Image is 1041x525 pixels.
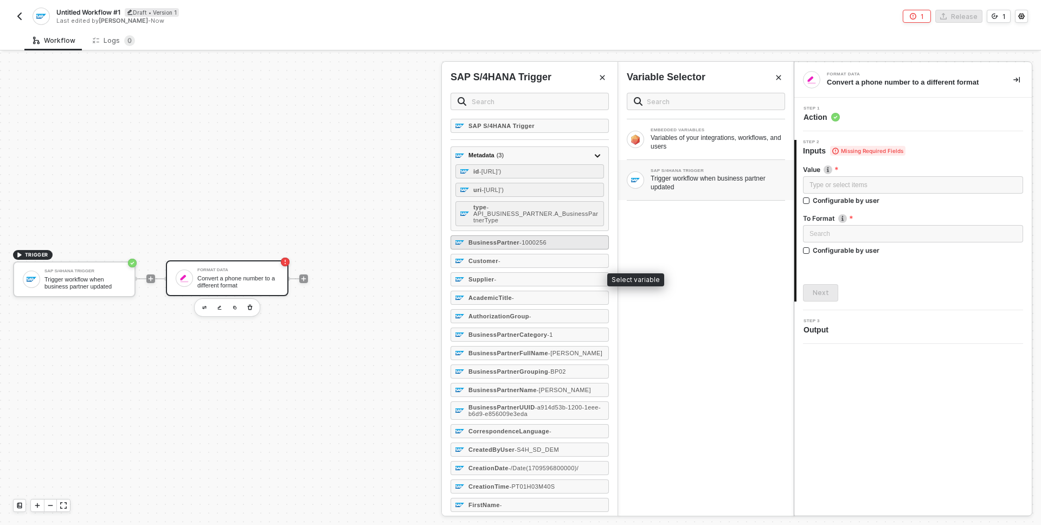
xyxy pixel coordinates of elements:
span: - [500,502,502,508]
span: Inputs [803,145,905,156]
span: Step 3 [804,319,833,323]
strong: CreatedByUser [468,446,515,453]
img: Customer [455,257,464,265]
strong: BusinessPartnerFullName [468,350,548,356]
div: Format Data [827,72,989,76]
img: SAP S/4HANA Trigger [455,121,464,130]
img: integration-icon [36,11,46,21]
strong: CreationDate [468,465,509,471]
span: icon-error-page [910,13,916,20]
div: Logs [93,35,135,46]
span: - 1 [547,331,553,338]
img: icon-info [838,214,847,223]
span: - [URL]') [479,168,502,175]
span: icon-settings [1018,13,1025,20]
img: id [460,167,469,176]
span: - API_BUSINESS_PARTNER.A_BusinessPartnerType [473,204,598,223]
div: Step 2Inputs Missing Required FieldsValueicon-infoType or select itemsConfigurable by userTo Form... [794,140,1032,302]
input: Search [647,95,778,107]
strong: BusinessPartnerGrouping [468,368,548,375]
img: AuthorizationGroup [455,312,464,321]
button: 1 [903,10,931,23]
span: - a914d53b-1200-1eee-b6d9-e856009e3eda [468,404,601,417]
div: Select variable [607,273,664,286]
strong: FirstName [468,502,500,508]
img: AcademicTitle [455,293,464,302]
img: Block [631,176,640,184]
span: icon-play [34,502,41,509]
strong: SAP S/4HANA Trigger [468,123,535,129]
img: FirstName [455,501,464,509]
img: type [460,209,469,218]
img: BusinessPartnerGrouping [455,367,464,376]
img: __metadata [455,151,464,160]
strong: BusinessPartnerCategory [468,331,547,338]
strong: AcademicTitle [468,294,512,301]
span: - PT01H03M40S [509,483,555,490]
div: Metadata [468,151,504,160]
div: Trigger workflow when business partner updated [651,174,785,191]
label: To Format [803,214,1023,223]
span: - [PERSON_NAME] [548,350,602,356]
strong: BusinessPartnerName [468,387,537,393]
span: ( 3 ) [497,151,504,160]
span: - [URL]') [481,187,504,193]
div: Variables of your integrations, workflows, and users [651,133,785,151]
div: SAP S/4HANA TRIGGER [651,169,785,173]
span: - [494,276,497,283]
div: Workflow [33,36,75,45]
div: Step 1Action [794,106,1032,123]
img: Supplier [455,275,464,284]
img: integration-icon [807,75,817,85]
img: CorrespondenceLanguage [455,427,464,436]
strong: BusinessPartner [468,239,519,246]
span: - [498,258,500,264]
div: Variable Selector [627,71,705,84]
img: CreatedByUser [455,445,464,454]
span: - [512,294,514,301]
span: - [529,313,531,319]
button: back [13,10,26,23]
div: Configurable by user [813,246,879,255]
span: icon-edit [127,9,133,15]
input: Search [472,95,602,107]
div: Configurable by user [813,196,879,205]
span: Untitled Workflow #1 [56,8,120,17]
span: - S4H_SD_DEM [515,446,559,453]
label: Value [803,165,1023,174]
strong: Customer [468,258,498,264]
div: Convert a phone number to a different format [827,78,996,87]
span: - [PERSON_NAME] [537,387,591,393]
span: - /Date(1709596800000)/ [509,465,579,471]
strong: CreationTime [468,483,509,490]
strong: type [473,204,486,210]
span: icon-minus [47,502,54,509]
div: SAP S/4HANA Trigger [451,71,551,84]
img: Block [631,134,640,144]
img: BusinessPartnerUUID [455,406,464,415]
button: Close [596,71,609,84]
button: Next [803,284,838,302]
img: uri [460,185,469,194]
span: Missing Required Fields [830,146,905,156]
img: BusinessPartnerCategory [455,330,464,339]
img: BusinessPartnerFullName [455,349,464,357]
strong: CorrespondenceLanguage [468,428,549,434]
span: Output [804,324,833,335]
span: Step 2 [803,140,905,144]
button: Close [772,71,785,84]
div: 1 [1003,12,1006,21]
button: 1 [987,10,1011,23]
span: Step 1 [804,106,840,111]
img: search [634,97,642,106]
span: - 1000256 [519,239,547,246]
sup: 0 [124,35,135,46]
strong: Supplier [468,276,494,283]
div: EMBEDDED VARIABLES [651,128,785,132]
div: Last edited by - Now [56,17,519,25]
img: back [15,12,24,21]
span: Action [804,112,840,123]
span: icon-versioning [992,13,998,20]
img: CreationDate [455,464,464,472]
img: search [458,97,466,106]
